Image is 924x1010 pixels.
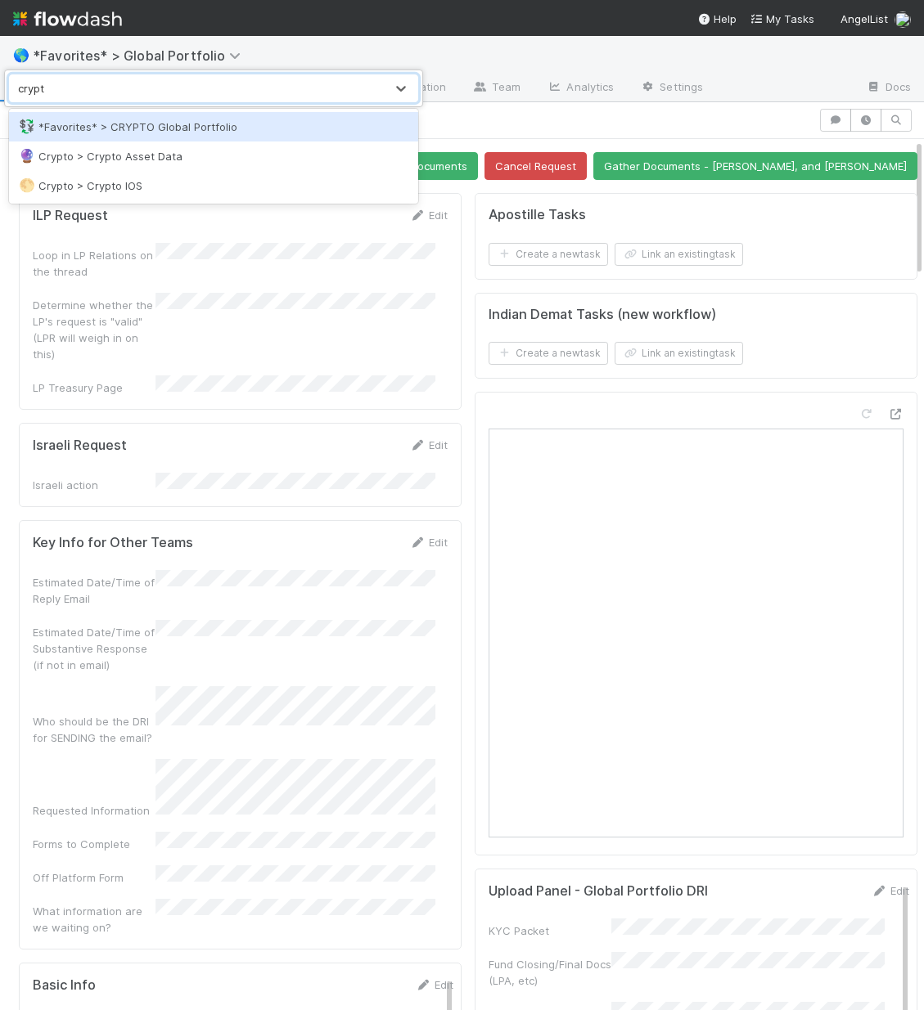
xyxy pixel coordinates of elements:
[19,119,408,135] div: *Favorites* > CRYPTO Global Portfolio
[19,178,35,192] span: 🌕
[19,177,408,194] div: Crypto > Crypto IOS
[19,149,35,163] span: 🔮
[19,148,408,164] div: Crypto > Crypto Asset Data
[19,119,35,133] span: 💱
